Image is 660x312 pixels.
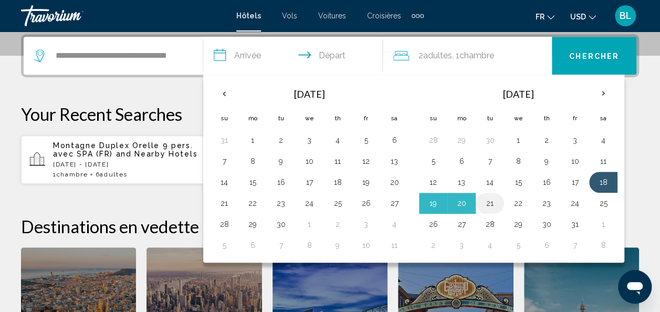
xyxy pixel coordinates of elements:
[273,133,289,148] button: Day 2
[273,238,289,253] button: Day 7
[453,238,470,253] button: Day 3
[210,81,238,106] button: Previous month
[53,141,193,158] span: Montagne Duplex Orelle 9 pers. avec SPA (FR)
[569,52,619,60] span: Chercher
[244,238,261,253] button: Day 6
[358,133,374,148] button: Day 5
[244,175,261,190] button: Day 15
[453,154,470,169] button: Day 6
[358,238,374,253] button: Day 10
[21,5,226,26] a: Travorium
[329,175,346,190] button: Day 18
[567,175,583,190] button: Day 17
[536,9,554,24] button: Change language
[620,11,632,21] span: BL
[453,217,470,232] button: Day 27
[386,217,403,232] button: Day 4
[412,7,424,24] button: Extra navigation items
[567,154,583,169] button: Day 10
[418,48,452,63] span: 2
[567,217,583,232] button: Day 31
[386,238,403,253] button: Day 11
[567,133,583,148] button: Day 3
[116,150,198,158] span: and Nearby Hotels
[238,81,380,107] th: [DATE]
[570,13,586,21] span: USD
[595,154,612,169] button: Day 11
[552,37,636,75] button: Chercher
[21,135,220,184] button: Montagne Duplex Orelle 9 pers. avec SPA (FR) and Nearby Hotels[DATE] - [DATE]1Chambre6Adultes
[244,196,261,211] button: Day 22
[273,154,289,169] button: Day 9
[318,12,346,20] span: Voitures
[510,217,527,232] button: Day 29
[216,196,233,211] button: Day 21
[358,154,374,169] button: Day 12
[24,37,636,75] div: Search widget
[301,217,318,232] button: Day 1
[57,171,88,178] span: Chambre
[386,175,403,190] button: Day 20
[589,81,617,106] button: Next month
[386,133,403,148] button: Day 6
[244,217,261,232] button: Day 29
[618,270,652,304] iframe: Bouton de lancement de la fenêtre de messagerie
[21,216,639,237] h2: Destinations en vedette
[21,103,639,124] p: Your Recent Searches
[453,133,470,148] button: Day 29
[383,37,552,75] button: Travelers: 2 adults, 0 children
[481,133,498,148] button: Day 30
[538,154,555,169] button: Day 9
[367,12,401,20] span: Croisières
[453,196,470,211] button: Day 20
[358,217,374,232] button: Day 3
[481,196,498,211] button: Day 21
[216,154,233,169] button: Day 7
[329,154,346,169] button: Day 11
[301,238,318,253] button: Day 8
[329,133,346,148] button: Day 4
[95,171,127,178] span: 6
[216,238,233,253] button: Day 5
[481,238,498,253] button: Day 4
[425,133,442,148] button: Day 28
[595,217,612,232] button: Day 1
[273,175,289,190] button: Day 16
[425,196,442,211] button: Day 19
[329,196,346,211] button: Day 25
[570,9,596,24] button: Change currency
[510,238,527,253] button: Day 5
[567,196,583,211] button: Day 24
[425,217,442,232] button: Day 26
[203,37,383,75] button: Check in and out dates
[595,238,612,253] button: Day 8
[538,175,555,190] button: Day 16
[423,50,452,60] span: Adultes
[538,196,555,211] button: Day 23
[273,196,289,211] button: Day 23
[216,217,233,232] button: Day 28
[329,217,346,232] button: Day 2
[425,154,442,169] button: Day 5
[425,175,442,190] button: Day 12
[481,217,498,232] button: Day 28
[510,196,527,211] button: Day 22
[100,171,128,178] span: Adultes
[301,196,318,211] button: Day 24
[282,12,297,20] a: Vols
[301,133,318,148] button: Day 3
[216,133,233,148] button: Day 31
[538,217,555,232] button: Day 30
[536,13,544,21] span: fr
[510,133,527,148] button: Day 1
[459,50,494,60] span: Chambre
[273,217,289,232] button: Day 30
[244,133,261,148] button: Day 1
[510,175,527,190] button: Day 15
[538,238,555,253] button: Day 6
[595,133,612,148] button: Day 4
[358,175,374,190] button: Day 19
[236,12,261,20] a: Hôtels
